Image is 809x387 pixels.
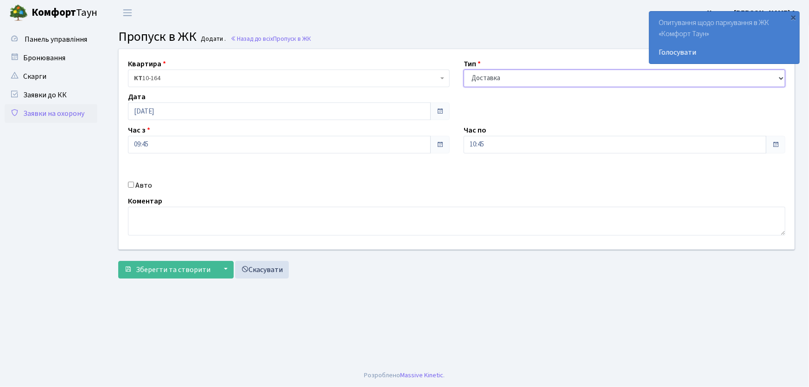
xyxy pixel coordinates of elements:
button: Переключити навігацію [116,5,139,20]
a: Панель управління [5,30,97,49]
small: Додати . [199,35,226,43]
a: Голосувати [659,47,790,58]
a: Цитрус [PERSON_NAME] А. [707,7,798,19]
div: × [789,13,798,22]
span: Таун [32,5,97,21]
b: Комфорт [32,5,76,20]
span: <b>КТ</b>&nbsp;&nbsp;&nbsp;&nbsp;10-164 [134,74,438,83]
a: Назад до всіхПропуск в ЖК [230,34,311,43]
img: logo.png [9,4,28,22]
a: Massive Kinetic [401,370,444,380]
span: Пропуск в ЖК [273,34,311,43]
label: Час по [464,125,486,136]
label: Квартира [128,58,166,70]
label: Дата [128,91,146,102]
a: Заявки до КК [5,86,97,104]
span: Зберегти та створити [136,265,210,275]
label: Авто [135,180,152,191]
div: Розроблено . [364,370,445,381]
div: Опитування щодо паркування в ЖК «Комфорт Таун» [650,12,799,63]
b: Цитрус [PERSON_NAME] А. [707,8,798,18]
button: Зберегти та створити [118,261,217,279]
label: Коментар [128,196,162,207]
a: Скарги [5,67,97,86]
span: Пропуск в ЖК [118,27,197,46]
span: <b>КТ</b>&nbsp;&nbsp;&nbsp;&nbsp;10-164 [128,70,450,87]
a: Бронювання [5,49,97,67]
label: Тип [464,58,481,70]
a: Заявки на охорону [5,104,97,123]
a: Скасувати [235,261,289,279]
span: Панель управління [25,34,87,44]
b: КТ [134,74,142,83]
label: Час з [128,125,150,136]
